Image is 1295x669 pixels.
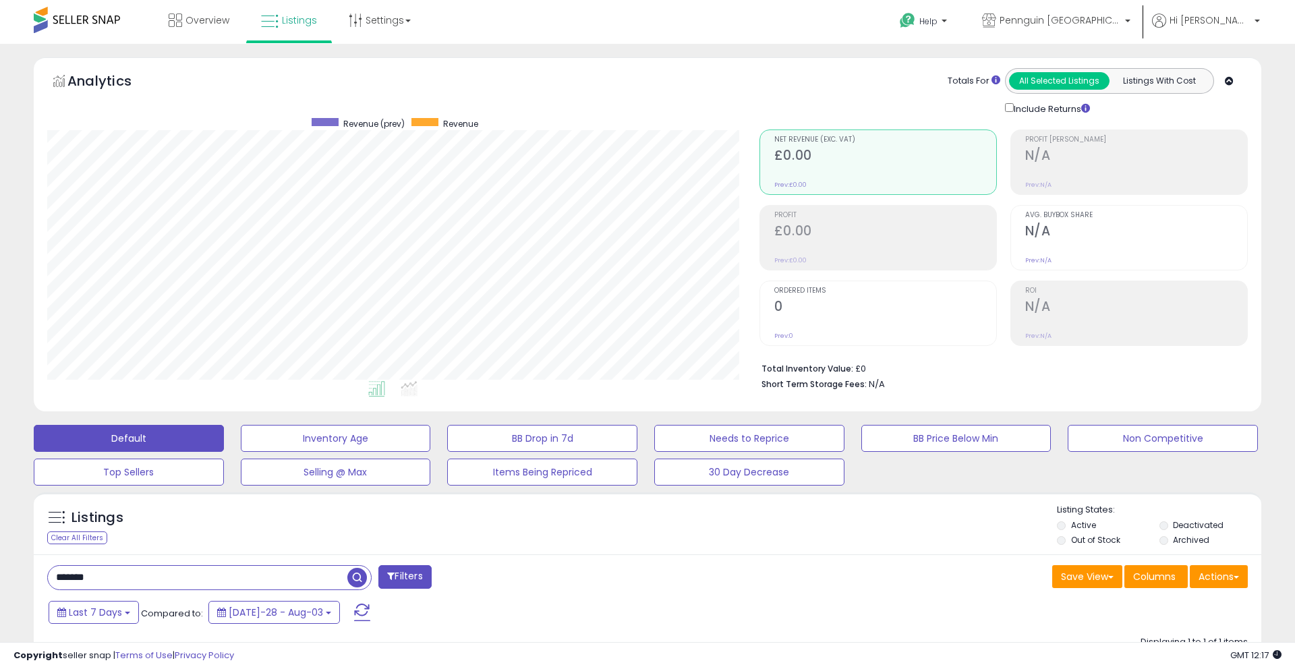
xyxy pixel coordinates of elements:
[185,13,229,27] span: Overview
[995,100,1106,116] div: Include Returns
[1009,72,1110,90] button: All Selected Listings
[1173,519,1224,531] label: Deactivated
[654,425,844,452] button: Needs to Reprice
[208,601,340,624] button: [DATE]-28 - Aug-03
[13,649,63,662] strong: Copyright
[443,118,478,129] span: Revenue
[1057,504,1261,517] p: Listing States:
[774,299,996,317] h2: 0
[1025,181,1052,189] small: Prev: N/A
[241,459,431,486] button: Selling @ Max
[229,606,323,619] span: [DATE]-28 - Aug-03
[1025,287,1247,295] span: ROI
[899,12,916,29] i: Get Help
[1141,636,1248,649] div: Displaying 1 to 1 of 1 items
[774,287,996,295] span: Ordered Items
[1152,13,1260,44] a: Hi [PERSON_NAME]
[1000,13,1121,27] span: Pennguin [GEOGRAPHIC_DATA]
[1230,649,1282,662] span: 2025-08-11 12:17 GMT
[1052,565,1122,588] button: Save View
[1025,148,1247,166] h2: N/A
[1025,256,1052,264] small: Prev: N/A
[1071,534,1120,546] label: Out of Stock
[654,459,844,486] button: 30 Day Decrease
[71,508,123,527] h5: Listings
[761,378,867,390] b: Short Term Storage Fees:
[774,212,996,219] span: Profit
[774,332,793,340] small: Prev: 0
[241,425,431,452] button: Inventory Age
[774,136,996,144] span: Net Revenue (Exc. VAT)
[1025,136,1247,144] span: Profit [PERSON_NAME]
[1133,570,1176,583] span: Columns
[13,649,234,662] div: seller snap | |
[761,359,1238,376] li: £0
[69,606,122,619] span: Last 7 Days
[47,531,107,544] div: Clear All Filters
[378,565,431,589] button: Filters
[774,148,996,166] h2: £0.00
[141,607,203,620] span: Compared to:
[115,649,173,662] a: Terms of Use
[761,363,853,374] b: Total Inventory Value:
[1025,299,1247,317] h2: N/A
[1071,519,1096,531] label: Active
[282,13,317,27] span: Listings
[447,425,637,452] button: BB Drop in 7d
[1124,565,1188,588] button: Columns
[1173,534,1209,546] label: Archived
[343,118,405,129] span: Revenue (prev)
[1170,13,1250,27] span: Hi [PERSON_NAME]
[948,75,1000,88] div: Totals For
[861,425,1052,452] button: BB Price Below Min
[919,16,938,27] span: Help
[1025,212,1247,219] span: Avg. Buybox Share
[447,459,637,486] button: Items Being Repriced
[1109,72,1209,90] button: Listings With Cost
[1190,565,1248,588] button: Actions
[34,425,224,452] button: Default
[889,2,960,44] a: Help
[774,181,807,189] small: Prev: £0.00
[34,459,224,486] button: Top Sellers
[1025,332,1052,340] small: Prev: N/A
[869,378,885,390] span: N/A
[1025,223,1247,241] h2: N/A
[1068,425,1258,452] button: Non Competitive
[774,256,807,264] small: Prev: £0.00
[175,649,234,662] a: Privacy Policy
[49,601,139,624] button: Last 7 Days
[67,71,158,94] h5: Analytics
[774,223,996,241] h2: £0.00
